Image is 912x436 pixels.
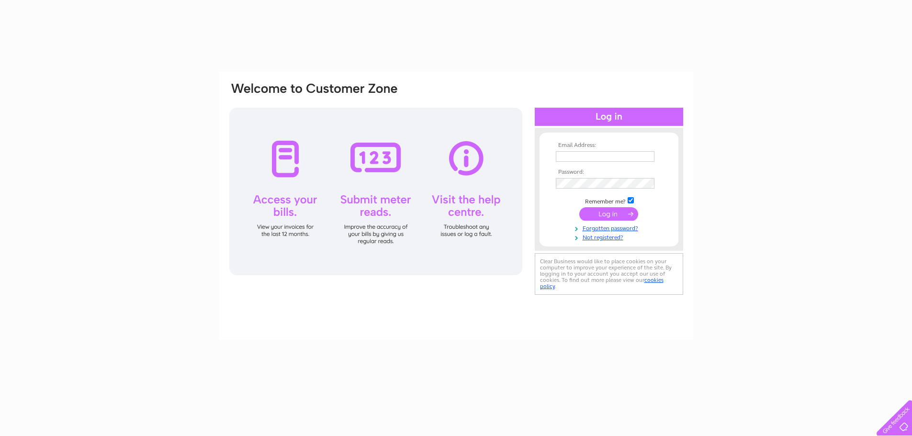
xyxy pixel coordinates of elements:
a: Forgotten password? [556,223,664,232]
a: Not registered? [556,232,664,241]
input: Submit [579,207,638,221]
div: Clear Business would like to place cookies on your computer to improve your experience of the sit... [535,253,683,295]
a: cookies policy [540,277,664,290]
th: Email Address: [553,142,664,149]
th: Password: [553,169,664,176]
td: Remember me? [553,196,664,205]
